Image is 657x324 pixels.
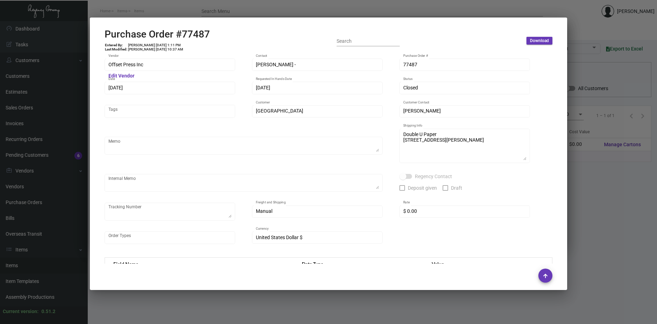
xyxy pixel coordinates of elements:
[403,85,418,90] span: Closed
[408,184,437,192] span: Deposit given
[530,38,549,44] span: Download
[295,258,425,270] th: Data Type
[41,308,55,315] div: 0.51.2
[526,37,552,45] button: Download
[105,28,210,40] h2: Purchase Order #77487
[425,258,552,270] th: Value
[105,43,128,47] td: Entered By:
[128,47,184,52] td: [PERSON_NAME] [DATE] 10:37 AM
[3,308,39,315] div: Current version:
[105,258,295,270] th: Field Name
[128,43,184,47] td: [PERSON_NAME] [DATE] 1:11 PM
[256,208,272,214] span: Manual
[105,47,128,52] td: Last Modified:
[415,172,452,181] span: Regency Contact
[108,73,134,79] mat-hint: Edit Vendor
[451,184,462,192] span: Draft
